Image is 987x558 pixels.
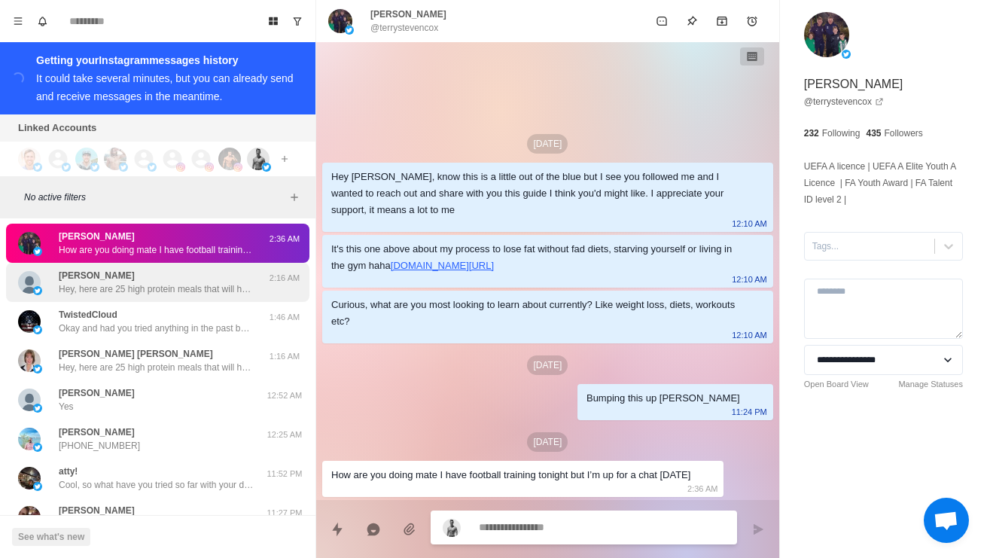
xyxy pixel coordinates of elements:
[33,163,42,172] img: picture
[176,163,185,172] img: picture
[59,386,135,400] p: [PERSON_NAME]
[707,6,737,36] button: Archive
[36,72,294,102] div: It could take several minutes, but you can already send and receive messages in the meantime.
[527,355,568,375] p: [DATE]
[33,443,42,452] img: picture
[443,519,461,537] img: picture
[24,191,285,204] p: No active filters
[59,347,213,361] p: [PERSON_NAME] [PERSON_NAME]
[266,311,303,324] p: 1:46 AM
[527,134,568,154] p: [DATE]
[866,127,881,140] p: 435
[391,260,494,271] a: [DOMAIN_NAME][URL]
[59,400,74,413] p: Yes
[59,439,140,453] p: [PHONE_NUMBER]
[285,188,303,206] button: Add filters
[33,404,42,413] img: picture
[322,514,352,544] button: Quick replies
[331,241,740,274] div: It's this one above about my process to lose fat without fad diets, starving yourself or living i...
[804,158,963,208] p: UEFA A licence | UEFA A Elite Youth A Licence | FA Youth Award | FA Talent ID level 2 |
[732,327,766,343] p: 12:10 AM
[331,467,690,483] div: How are you doing mate I have football training tonight but I’m up for a chat [DATE]
[30,9,54,33] button: Notifications
[647,6,677,36] button: Mark as unread
[804,75,903,93] p: [PERSON_NAME]
[33,247,42,256] img: picture
[687,480,717,497] p: 2:36 AM
[328,9,352,33] img: picture
[59,308,117,322] p: TwistedCloud
[804,12,849,57] img: picture
[59,230,135,243] p: [PERSON_NAME]
[842,50,851,59] img: picture
[33,325,42,334] img: picture
[331,297,740,330] div: Curious, what are you most looking to learn about currently? Like weight loss, diets, workouts etc?
[12,528,90,546] button: See what's new
[33,286,42,295] img: picture
[18,232,41,255] img: picture
[737,6,767,36] button: Add reminder
[266,272,303,285] p: 2:16 AM
[218,148,241,170] img: picture
[33,482,42,491] img: picture
[370,21,438,35] p: @terrystevencox
[261,9,285,33] button: Board View
[18,467,41,489] img: picture
[75,148,98,170] img: picture
[285,9,309,33] button: Show unread conversations
[233,163,242,172] img: picture
[370,8,446,21] p: [PERSON_NAME]
[59,478,254,492] p: Cool, so what have you tried so far with your diet and training to lose fat?
[804,95,884,108] a: @terrystevencox
[6,9,30,33] button: Menu
[18,506,41,529] img: picture
[90,163,99,172] img: picture
[266,350,303,363] p: 1:16 AM
[59,282,254,296] p: Hey, here are 25 high protein meals that will help you get lean. [URL][DOMAIN_NAME] Appreciate yo...
[18,120,96,136] p: Linked Accounts
[743,514,773,544] button: Send message
[358,514,388,544] button: Reply with AI
[527,432,568,452] p: [DATE]
[18,271,41,294] img: picture
[148,163,157,172] img: picture
[59,361,254,374] p: Hey, here are 25 high protein meals that will help you get lean. [URL][DOMAIN_NAME] Appreciate yo...
[247,148,270,170] img: picture
[62,163,71,172] img: picture
[33,364,42,374] img: picture
[59,465,78,478] p: atty!
[394,514,425,544] button: Add media
[104,148,126,170] img: picture
[59,322,254,335] p: Okay and had you tried anything in the past before this to lose weight and build muscle? Maybe th...
[205,163,214,172] img: picture
[732,271,766,288] p: 12:10 AM
[586,390,740,407] div: Bumping this up [PERSON_NAME]
[266,389,303,402] p: 12:52 AM
[677,6,707,36] button: Pin
[59,243,254,257] p: How are you doing mate I have football training tonight but I’m up for a chat [DATE]
[59,425,135,439] p: [PERSON_NAME]
[924,498,969,543] div: Open chat
[804,127,819,140] p: 232
[36,51,297,69] div: Getting your Instagram messages history
[18,148,41,170] img: picture
[345,26,354,35] img: picture
[18,428,41,450] img: picture
[119,163,128,172] img: picture
[884,127,922,140] p: Followers
[262,163,271,172] img: picture
[18,310,41,333] img: picture
[266,507,303,520] p: 11:27 PM
[18,389,41,411] img: picture
[59,269,135,282] p: [PERSON_NAME]
[898,378,963,391] a: Manage Statuses
[276,150,294,168] button: Add account
[804,378,869,391] a: Open Board View
[822,127,861,140] p: Following
[732,215,766,232] p: 12:10 AM
[59,504,135,517] p: [PERSON_NAME]
[331,169,740,218] div: Hey [PERSON_NAME], know this is a little out of the blue but I see you followed me and I wanted t...
[266,233,303,245] p: 2:36 AM
[732,404,767,420] p: 11:24 PM
[266,468,303,480] p: 11:52 PM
